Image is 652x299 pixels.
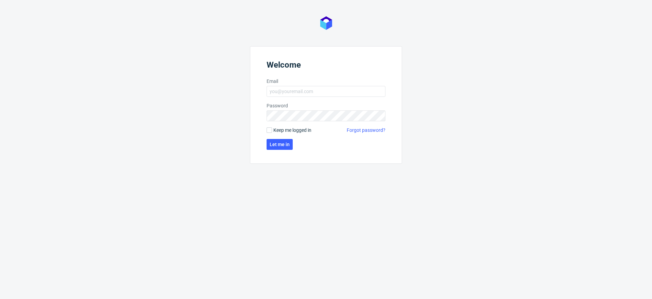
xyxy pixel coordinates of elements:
[267,86,385,97] input: you@youremail.com
[267,60,385,72] header: Welcome
[347,127,385,134] a: Forgot password?
[267,102,385,109] label: Password
[267,78,385,85] label: Email
[273,127,311,134] span: Keep me logged in
[267,139,293,150] button: Let me in
[270,142,290,147] span: Let me in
